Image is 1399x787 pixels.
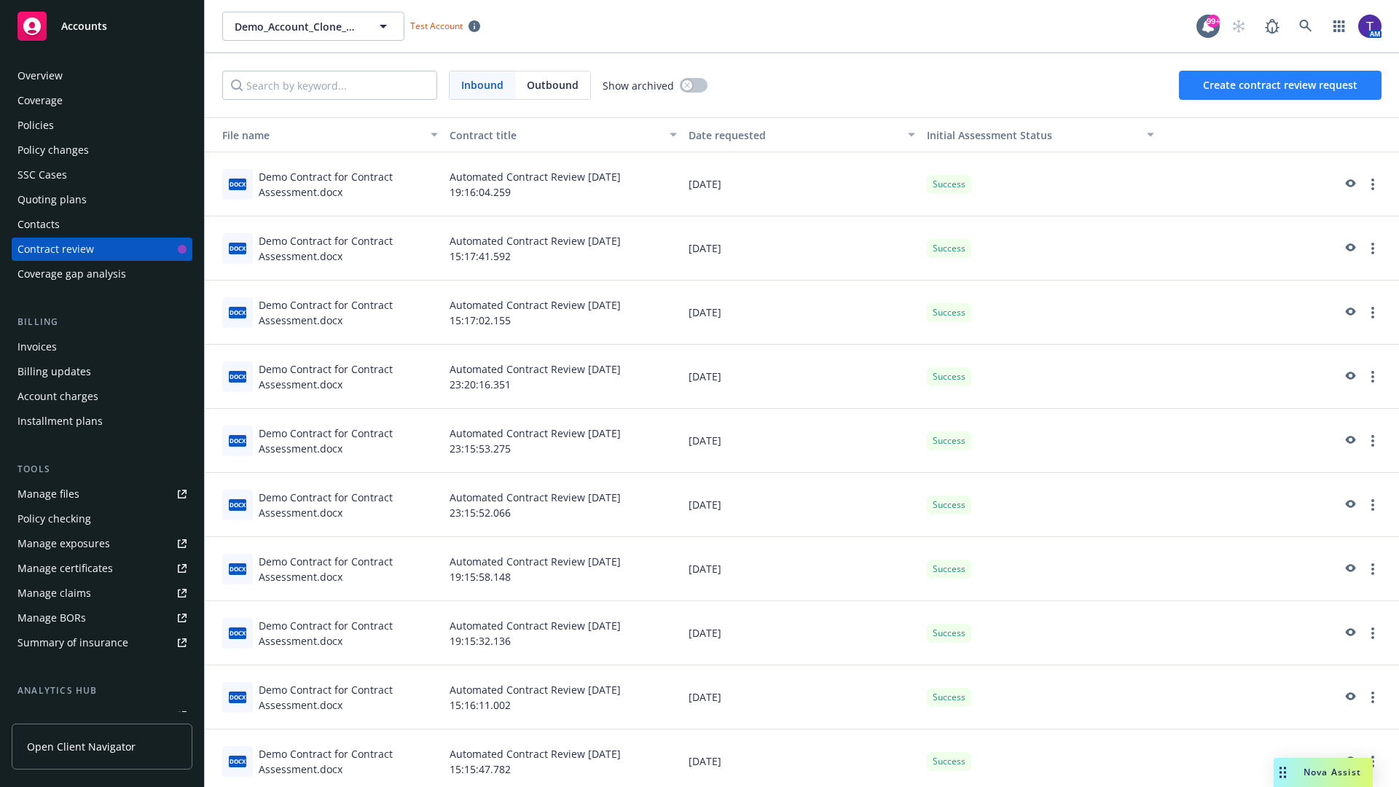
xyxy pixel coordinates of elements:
div: [DATE] [683,665,922,729]
div: Quoting plans [17,188,87,211]
a: SSC Cases [12,163,192,187]
div: Demo Contract for Contract Assessment.docx [259,746,438,777]
div: Toggle SortBy [211,128,422,143]
div: [DATE] [683,281,922,345]
span: Accounts [61,20,107,32]
div: Coverage [17,89,63,112]
a: Installment plans [12,410,192,433]
button: Create contract review request [1179,71,1382,100]
span: docx [229,627,246,638]
a: Contract review [12,238,192,261]
span: Create contract review request [1203,78,1357,92]
div: Manage files [17,482,79,506]
button: Contract title [444,117,683,152]
span: Success [933,563,965,576]
div: Billing updates [17,360,91,383]
a: Policy changes [12,138,192,162]
span: Initial Assessment Status [927,128,1052,142]
div: Automated Contract Review [DATE] 15:17:41.592 [444,216,683,281]
a: preview [1341,176,1358,193]
div: Overview [17,64,63,87]
span: Test Account [410,20,463,32]
div: Demo Contract for Contract Assessment.docx [259,682,438,713]
span: docx [229,179,246,189]
button: Date requested [683,117,922,152]
div: Policies [17,114,54,137]
a: more [1364,176,1382,193]
a: Coverage [12,89,192,112]
a: Manage claims [12,582,192,605]
span: Success [933,370,965,383]
a: Invoices [12,335,192,359]
a: Loss summary generator [12,704,192,727]
div: Manage exposures [17,532,110,555]
div: Coverage gap analysis [17,262,126,286]
a: preview [1341,240,1358,257]
div: Drag to move [1274,758,1292,787]
div: File name [211,128,422,143]
div: Policy changes [17,138,89,162]
div: [DATE] [683,473,922,537]
a: Contacts [12,213,192,236]
div: [DATE] [683,409,922,473]
a: more [1364,753,1382,770]
div: 99+ [1207,15,1220,28]
span: Open Client Navigator [27,739,136,754]
span: Outbound [527,77,579,93]
div: [DATE] [683,537,922,601]
a: Summary of insurance [12,631,192,654]
a: more [1364,624,1382,642]
a: more [1364,432,1382,450]
input: Search by keyword... [222,71,437,100]
span: docx [229,371,246,382]
a: Switch app [1325,12,1354,41]
div: Manage BORs [17,606,86,630]
span: Inbound [450,71,515,99]
a: Accounts [12,6,192,47]
span: Success [933,691,965,704]
span: docx [229,243,246,254]
div: Tools [12,462,192,477]
div: Automated Contract Review [DATE] 15:16:11.002 [444,665,683,729]
div: Contract title [450,128,661,143]
div: Demo Contract for Contract Assessment.docx [259,426,438,456]
span: Outbound [515,71,590,99]
div: Installment plans [17,410,103,433]
div: Analytics hub [12,684,192,698]
div: [DATE] [683,152,922,216]
span: Manage exposures [12,532,192,555]
a: Billing updates [12,360,192,383]
a: Start snowing [1224,12,1253,41]
a: Coverage gap analysis [12,262,192,286]
a: preview [1341,560,1358,578]
span: docx [229,435,246,446]
a: Policies [12,114,192,137]
span: Nova Assist [1304,766,1361,778]
div: Automated Contract Review [DATE] 15:17:02.155 [444,281,683,345]
div: Automated Contract Review [DATE] 19:15:58.148 [444,537,683,601]
button: Nova Assist [1274,758,1373,787]
span: Success [933,306,965,319]
button: Demo_Account_Clone_QA_CR_Tests_Demo [222,12,404,41]
div: [DATE] [683,601,922,665]
div: Loss summary generator [17,704,138,727]
a: preview [1341,496,1358,514]
a: Manage certificates [12,557,192,580]
a: more [1364,304,1382,321]
div: Contract review [17,238,94,261]
span: Success [933,755,965,768]
span: Success [933,242,965,255]
a: Manage files [12,482,192,506]
div: Account charges [17,385,98,408]
span: Success [933,434,965,447]
a: preview [1341,689,1358,706]
a: more [1364,240,1382,257]
span: Inbound [461,77,503,93]
a: preview [1341,368,1358,385]
div: Invoices [17,335,57,359]
a: Overview [12,64,192,87]
span: Success [933,498,965,512]
div: Summary of insurance [17,631,128,654]
a: Quoting plans [12,188,192,211]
